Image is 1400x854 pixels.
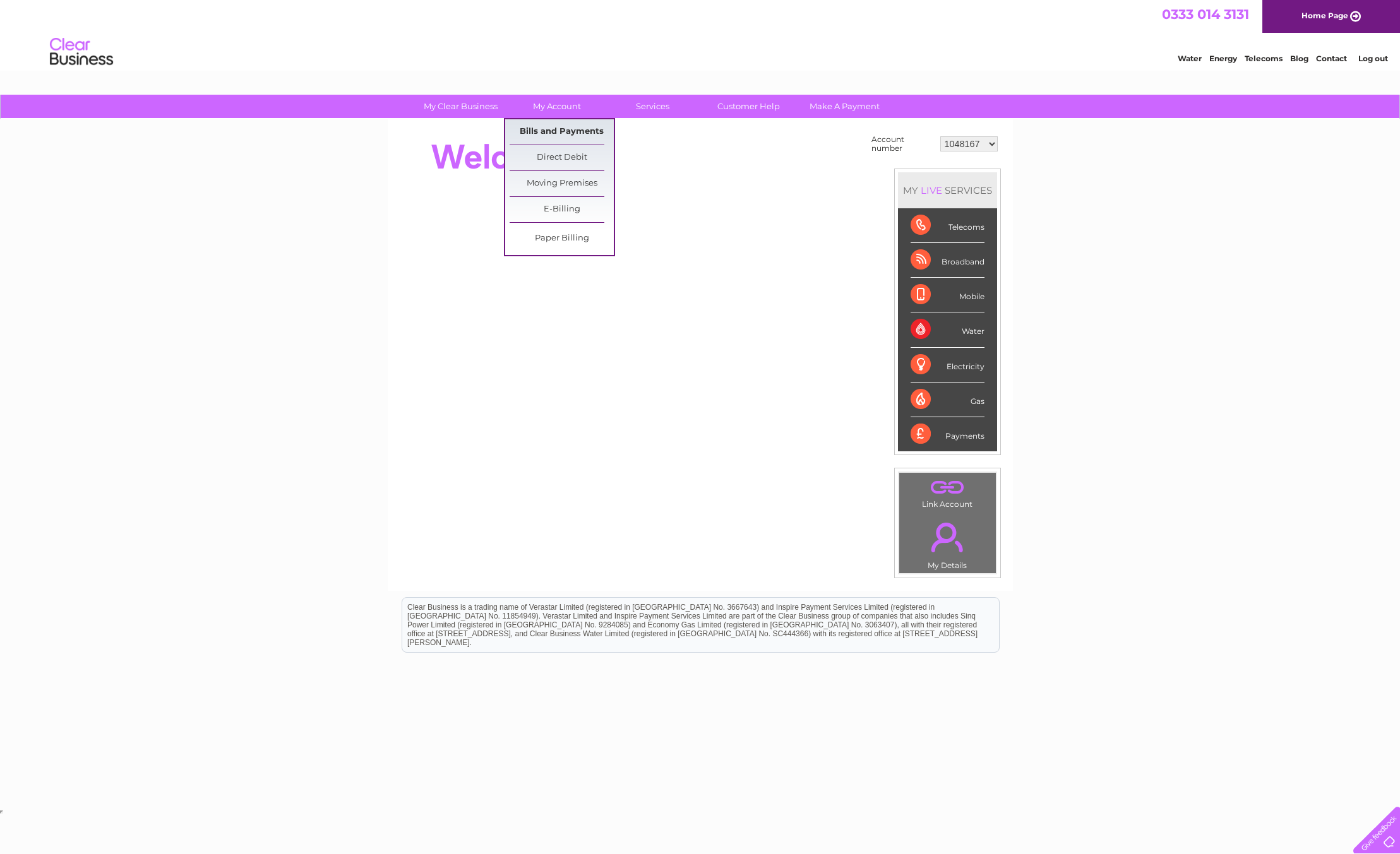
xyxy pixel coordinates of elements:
a: . [902,515,993,559]
a: Log out [1358,54,1388,63]
a: Water [1178,54,1202,63]
a: Make A Payment [793,95,897,118]
div: Telecoms [911,208,984,243]
a: Bills and Payments [510,119,614,145]
div: Clear Business is a trading name of Verastar Limited (registered in [GEOGRAPHIC_DATA] No. 3667643... [402,7,999,61]
a: Energy [1209,54,1237,63]
a: . [902,476,993,498]
div: Mobile [911,278,984,312]
div: Gas [911,383,984,417]
td: Link Account [899,472,996,512]
a: 0333 014 3131 [1162,6,1249,22]
td: Account number [868,132,937,156]
div: Broadband [911,243,984,278]
a: Direct Debit [510,145,614,170]
a: Contact [1316,54,1347,63]
a: Paper Billing [510,226,614,251]
a: Moving Premises [510,171,614,196]
div: Electricity [911,348,984,383]
a: My Account [505,95,609,118]
div: LIVE [918,184,945,196]
a: E-Billing [510,197,614,222]
img: logo.png [49,33,114,71]
a: My Clear Business [409,95,513,118]
a: Blog [1290,54,1308,63]
div: Payments [911,417,984,451]
a: Telecoms [1245,54,1283,63]
td: My Details [899,512,996,574]
div: Water [911,312,984,347]
div: MY SERVICES [898,172,997,208]
a: Customer Help [697,95,801,118]
a: Services [601,95,705,118]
